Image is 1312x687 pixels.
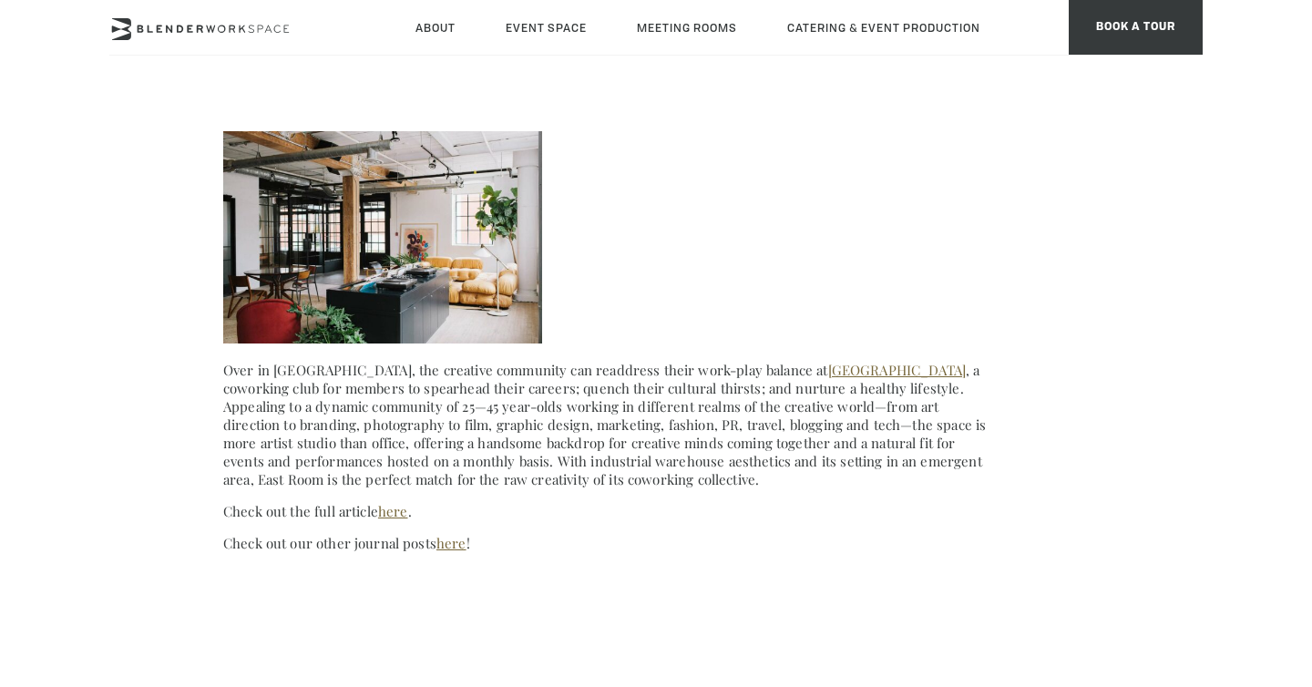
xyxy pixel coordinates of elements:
[223,502,998,520] p: Check out the full article .
[223,361,998,488] p: Over in [GEOGRAPHIC_DATA], the creative community can readdress their work-play balance at , a co...
[436,534,466,552] a: here
[378,502,408,520] a: here
[223,534,998,552] p: Check out our other journal posts !
[828,361,967,379] a: [GEOGRAPHIC_DATA]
